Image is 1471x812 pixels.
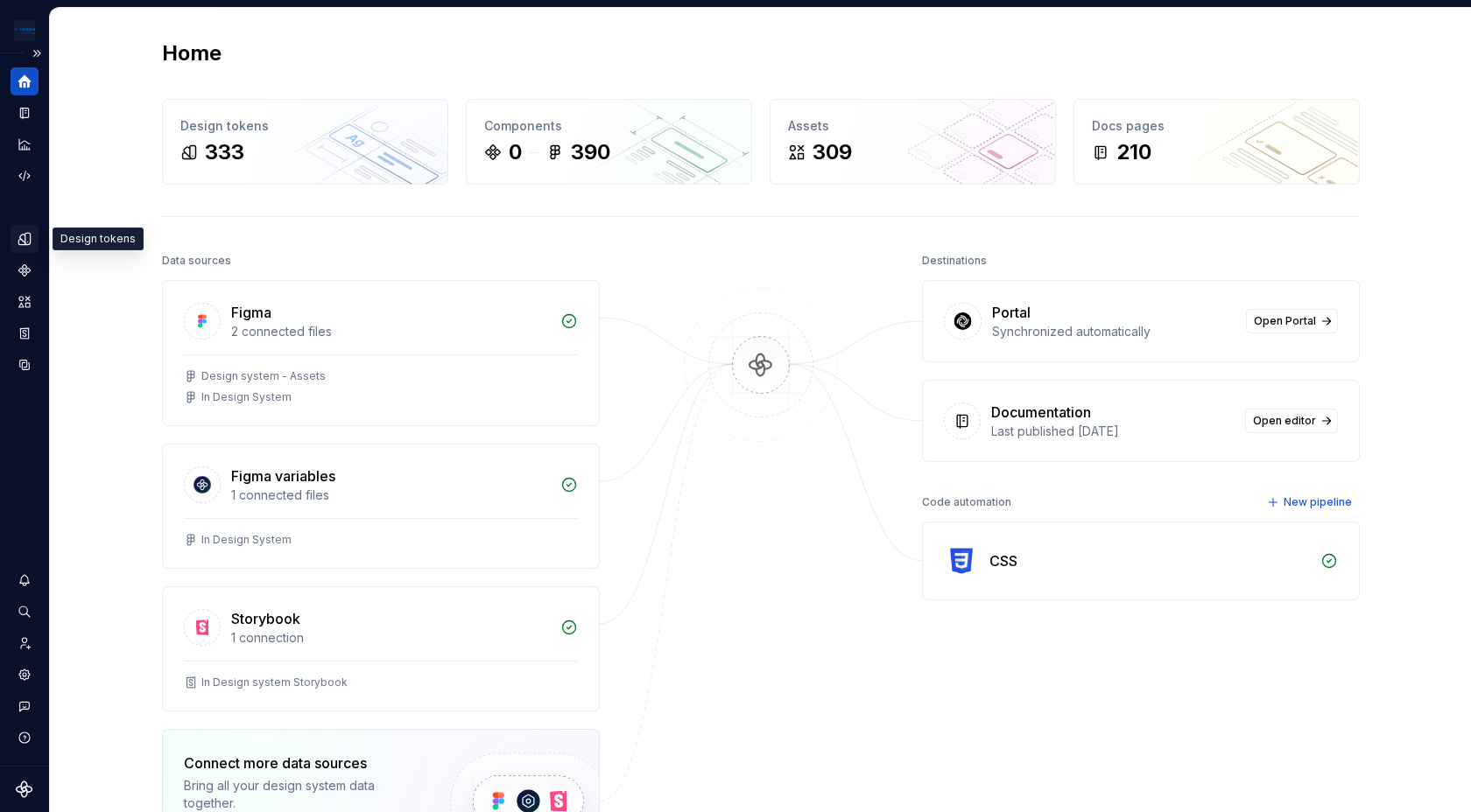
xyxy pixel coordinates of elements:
span: Open Portal [1254,314,1316,328]
a: Storybook1 connectionIn Design system Storybook [162,586,600,711]
div: Portal [992,302,1031,323]
div: Storybook [231,608,300,629]
span: Open editor [1253,414,1316,428]
a: Components0390 [466,99,752,185]
button: Expand sidebar [25,41,49,66]
div: 1 connected files [231,486,550,504]
a: Storybook stories [11,319,39,347]
span: New pipeline [1284,495,1352,509]
button: Contact support [11,692,39,720]
div: Figma [231,302,271,323]
div: Synchronized automatically [992,323,1235,340]
a: Design tokens [11,225,39,253]
svg: Supernova Logo [16,780,33,798]
div: In Design system Storybook [201,675,348,689]
div: 210 [1116,138,1151,166]
a: Data sources [11,351,39,379]
a: Assets309 [770,99,1056,185]
div: Destinations [922,248,987,273]
a: Invite team [11,629,39,657]
a: Documentation [11,99,39,127]
a: Settings [11,661,39,689]
div: Assets [788,117,1038,135]
div: Connect more data sources [184,752,420,773]
a: Components [11,256,39,284]
img: 69f8bcad-285c-4300-a638-f7ea42da48ef.png [14,20,35,41]
div: In Design System [201,390,292,404]
div: Bring all your design system data together. [184,777,420,812]
div: Documentation [991,402,1091,423]
div: 1 connection [231,629,550,647]
a: Figma2 connected filesDesign system - AssetsIn Design System [162,280,600,426]
div: 309 [813,138,852,166]
a: Assets [11,288,39,316]
div: 2 connected files [231,323,550,340]
div: Docs pages [1092,117,1341,135]
a: Open Portal [1246,309,1338,333]
button: Notifications [11,566,39,594]
a: Docs pages210 [1073,99,1360,185]
a: Figma variables1 connected filesIn Design System [162,444,600,569]
div: Last published [DATE] [991,423,1235,440]
div: Design tokens [53,227,144,250]
div: 390 [571,138,610,166]
a: Analytics [11,130,39,158]
a: Code automation [11,162,39,190]
h2: Home [162,39,222,67]
div: Design system - Assets [201,369,326,383]
a: Home [11,67,39,95]
div: Components [484,117,734,135]
div: CSS [989,550,1017,571]
div: Code automation [922,490,1011,514]
a: Design tokens333 [162,99,448,185]
div: Design tokens [180,117,430,135]
div: Figma variables [231,465,335,486]
button: New pipeline [1262,490,1360,514]
a: Open editor [1245,409,1338,433]
div: Data sources [162,248,231,273]
div: In Design System [201,533,292,547]
div: 333 [205,138,244,166]
div: 0 [509,138,522,166]
button: Search ⌘K [11,598,39,626]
